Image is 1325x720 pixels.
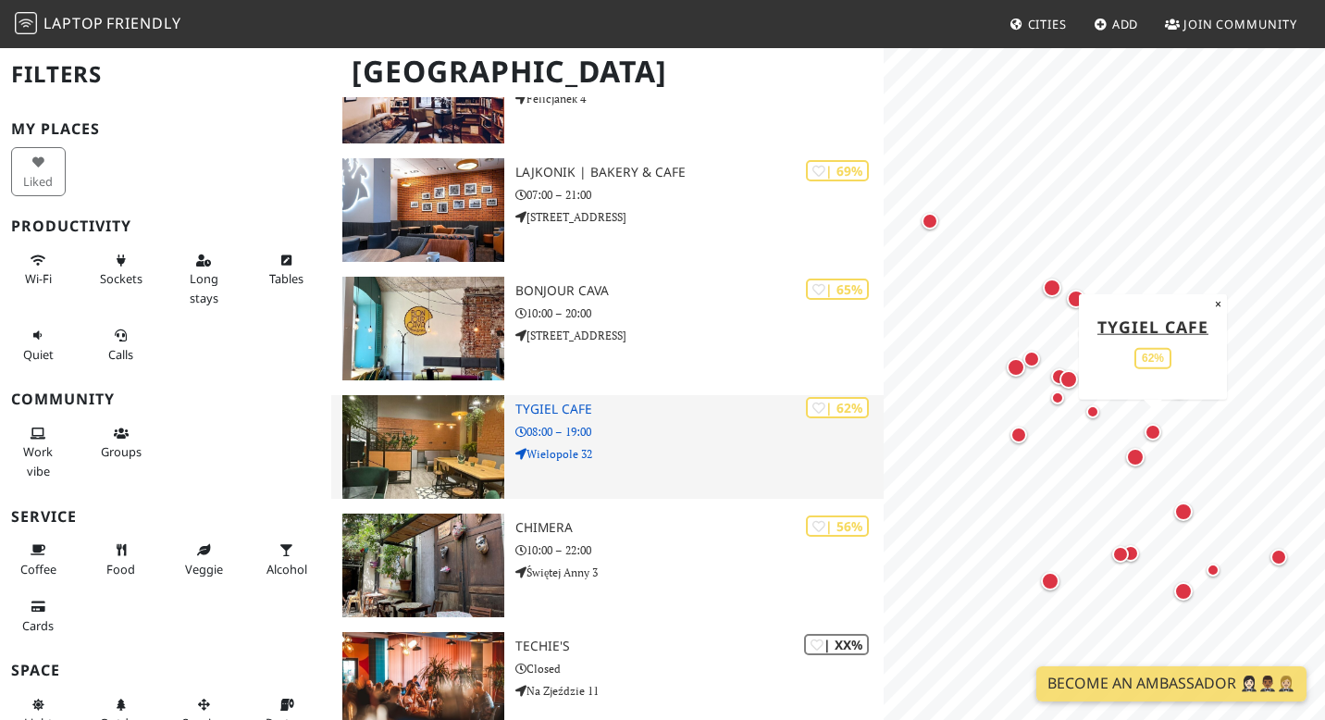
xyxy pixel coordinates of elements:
span: People working [23,443,53,478]
p: [STREET_ADDRESS] [515,208,884,226]
div: Map marker [918,209,942,233]
div: Map marker [1020,347,1044,371]
a: Lajkonik | Bakery & Cafe | 69% Lajkonik | Bakery & Cafe 07:00 – 21:00 [STREET_ADDRESS] [331,158,884,262]
button: Wi-Fi [11,245,66,294]
span: Video/audio calls [108,346,133,363]
div: Map marker [1047,365,1071,389]
div: Map marker [1267,545,1291,569]
a: Join Community [1158,7,1305,41]
button: Groups [94,418,149,467]
div: Map marker [1007,423,1031,447]
div: Map marker [1170,578,1196,604]
div: Map marker [1037,568,1063,594]
h3: Lajkonik | Bakery & Cafe [515,165,884,180]
div: Map marker [1119,541,1143,565]
button: Sockets [94,245,149,294]
p: 10:00 – 20:00 [515,304,884,322]
span: Quiet [23,346,54,363]
p: Świętej Anny 3 [515,564,884,581]
div: | 65% [806,279,869,300]
div: Map marker [1056,366,1082,392]
p: Closed [515,660,884,677]
button: Close popup [1209,293,1227,314]
a: Chimera | 56% Chimera 10:00 – 22:00 Świętej Anny 3 [331,514,884,617]
span: Cities [1028,16,1067,32]
span: Group tables [101,443,142,460]
button: Cards [11,591,66,640]
p: Na Zjeździe 11 [515,682,884,700]
p: 08:00 – 19:00 [515,423,884,441]
button: Coffee [11,535,66,584]
div: Map marker [1039,275,1065,301]
h3: Productivity [11,217,320,235]
button: Food [94,535,149,584]
div: Map marker [1202,559,1224,581]
h3: My Places [11,120,320,138]
button: Veggie [177,535,231,584]
button: Calls [94,320,149,369]
h3: Techie's [515,639,884,654]
span: Food [106,561,135,577]
img: BonJour Cava [342,277,504,380]
span: Work-friendly tables [269,270,303,287]
div: | 62% [806,397,869,418]
span: Add [1112,16,1139,32]
div: Map marker [1108,542,1133,566]
button: Work vibe [11,418,66,486]
span: Long stays [190,270,218,305]
h3: Community [11,391,320,408]
a: Tygiel Cafe | 62% Tygiel Cafe 08:00 – 19:00 Wielopole 32 [331,395,884,499]
h2: Filters [11,46,320,103]
h3: BonJour Cava [515,283,884,299]
div: Map marker [1170,499,1196,525]
a: LaptopFriendly LaptopFriendly [15,8,181,41]
div: Map marker [1166,376,1192,402]
span: Laptop [43,13,104,33]
p: Wielopole 32 [515,445,884,463]
button: Tables [260,245,315,294]
div: | 56% [806,515,869,537]
p: 10:00 – 22:00 [515,541,884,559]
p: 07:00 – 21:00 [515,186,884,204]
a: BonJour Cava | 65% BonJour Cava 10:00 – 20:00 [STREET_ADDRESS] [331,277,884,380]
a: Add [1086,7,1146,41]
div: | XX% [804,634,869,655]
span: Alcohol [266,561,307,577]
div: Map marker [1063,286,1089,312]
div: Map marker [1003,354,1029,380]
h1: [GEOGRAPHIC_DATA] [337,46,880,97]
button: Alcohol [260,535,315,584]
p: [STREET_ADDRESS] [515,327,884,344]
button: Long stays [177,245,231,313]
span: Power sockets [100,270,142,287]
div: 62% [1134,347,1171,368]
img: LaptopFriendly [15,12,37,34]
h3: Tygiel Cafe [515,402,884,417]
span: Join Community [1183,16,1297,32]
span: Stable Wi-Fi [25,270,52,287]
span: Friendly [106,13,180,33]
h3: Space [11,662,320,679]
span: Coffee [20,561,56,577]
div: Map marker [1122,444,1148,470]
img: Lajkonik | Bakery & Cafe [342,158,504,262]
a: Tygiel Cafe [1097,315,1208,337]
span: Credit cards [22,617,54,634]
a: Cities [1002,7,1074,41]
div: Map marker [1046,387,1069,409]
span: Veggie [185,561,223,577]
div: Map marker [1082,401,1104,423]
img: Tygiel Cafe [342,395,504,499]
div: Map marker [1075,322,1097,344]
img: Chimera [342,514,504,617]
button: Quiet [11,320,66,369]
div: Map marker [1141,420,1165,444]
h3: Chimera [515,520,884,536]
h3: Service [11,508,320,526]
div: | 69% [806,160,869,181]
